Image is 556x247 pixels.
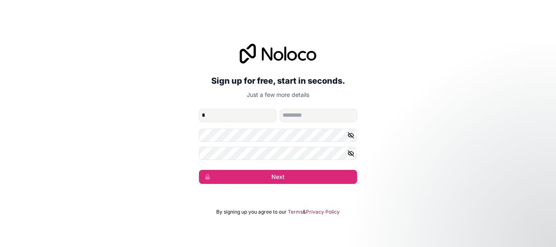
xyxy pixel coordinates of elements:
[280,109,357,122] input: family-name
[199,170,357,184] button: Next
[306,209,340,215] a: Privacy Policy
[199,73,357,88] h2: Sign up for free, start in seconds.
[199,109,276,122] input: given-name
[199,91,357,99] p: Just a few more details
[391,185,556,243] iframe: Intercom notifications message
[288,209,303,215] a: Terms
[199,129,357,142] input: Password
[199,147,357,160] input: Confirm password
[303,209,306,215] span: &
[216,209,287,215] span: By signing up you agree to our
